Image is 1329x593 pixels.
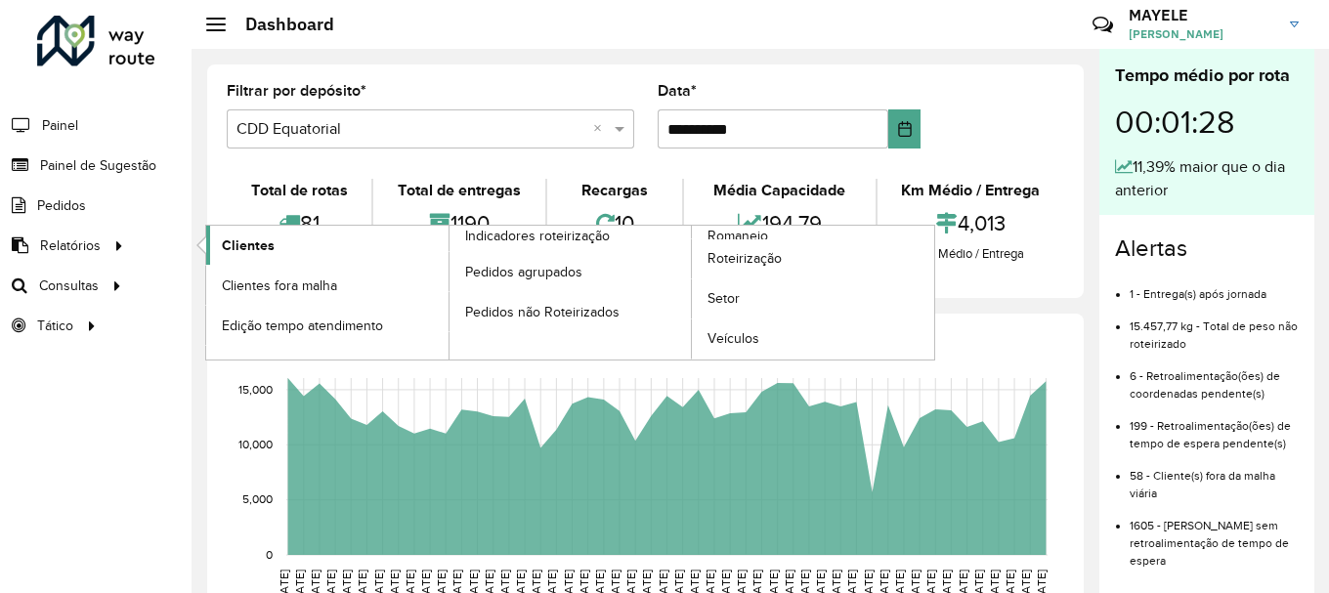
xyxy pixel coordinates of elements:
span: Painel [42,115,78,136]
h3: MAYELE [1129,6,1275,24]
span: Romaneio [707,226,768,246]
a: Edição tempo atendimento [206,306,449,345]
div: 81 [232,202,366,244]
span: Indicadores roteirização [465,226,610,246]
a: Setor [692,279,934,318]
div: Tempo médio por rota [1115,63,1299,89]
span: Tático [37,316,73,336]
span: Roteirização [707,248,782,269]
li: 58 - Cliente(s) fora da malha viária [1130,452,1299,502]
span: Edição tempo atendimento [222,316,383,336]
h2: Dashboard [226,14,334,35]
span: Consultas [39,275,99,296]
div: 194,79 [689,202,870,244]
a: Clientes fora malha [206,266,449,305]
span: Painel de Sugestão [40,155,156,176]
text: 15,000 [238,383,273,396]
span: Setor [707,288,740,309]
li: 15.457,77 kg - Total de peso não roteirizado [1130,303,1299,353]
li: 1 - Entrega(s) após jornada [1130,271,1299,303]
div: Total de entregas [378,179,539,202]
span: Pedidos [37,195,86,216]
li: 6 - Retroalimentação(ões) de coordenadas pendente(s) [1130,353,1299,402]
span: Clear all [593,117,610,141]
a: Pedidos agrupados [450,252,692,291]
a: Indicadores roteirização [206,226,692,360]
text: 0 [266,548,273,561]
a: Contato Rápido [1082,4,1124,46]
div: 4,013 [882,202,1059,244]
span: Pedidos agrupados [465,262,582,282]
span: Relatórios [40,235,101,256]
text: 5,000 [242,493,273,506]
h4: Alertas [1115,234,1299,263]
div: Total de rotas [232,179,366,202]
span: Pedidos não Roteirizados [465,302,620,322]
div: Média Capacidade [689,179,870,202]
div: Recargas [552,179,677,202]
a: Pedidos não Roteirizados [450,292,692,331]
span: [PERSON_NAME] [1129,25,1275,43]
button: Choose Date [888,109,921,148]
li: 1605 - [PERSON_NAME] sem retroalimentação de tempo de espera [1130,502,1299,570]
div: 1190 [378,202,539,244]
li: 199 - Retroalimentação(ões) de tempo de espera pendente(s) [1130,402,1299,452]
a: Veículos [692,319,934,359]
div: 10 [552,202,677,244]
label: Data [658,79,697,103]
a: Roteirização [692,239,934,278]
span: Clientes [222,235,275,256]
label: Filtrar por depósito [227,79,366,103]
span: Clientes fora malha [222,275,337,296]
div: 11,39% maior que o dia anterior [1115,155,1299,202]
div: 00:01:28 [1115,89,1299,155]
span: Veículos [707,328,759,349]
a: Clientes [206,226,449,265]
text: 10,000 [238,438,273,450]
div: Km Médio / Entrega [882,179,1059,202]
div: Km Médio / Entrega [882,244,1059,264]
a: Romaneio [450,226,935,360]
